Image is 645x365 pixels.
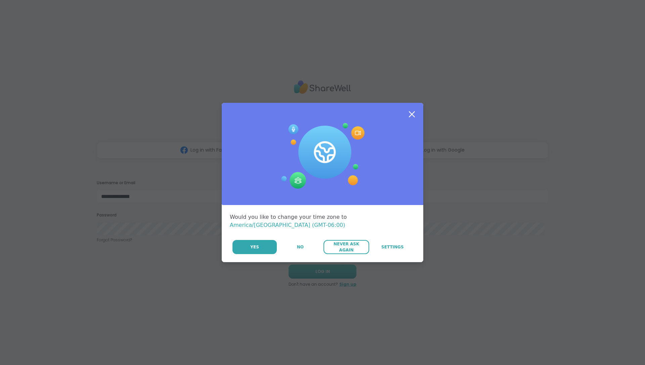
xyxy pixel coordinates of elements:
[232,240,277,254] button: Yes
[297,244,304,250] span: No
[370,240,415,254] a: Settings
[250,244,259,250] span: Yes
[381,244,404,250] span: Settings
[230,222,345,228] span: America/[GEOGRAPHIC_DATA] (GMT-06:00)
[327,241,365,253] span: Never Ask Again
[277,240,323,254] button: No
[324,240,369,254] button: Never Ask Again
[281,123,364,189] img: Session Experience
[230,213,415,229] div: Would you like to change your time zone to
